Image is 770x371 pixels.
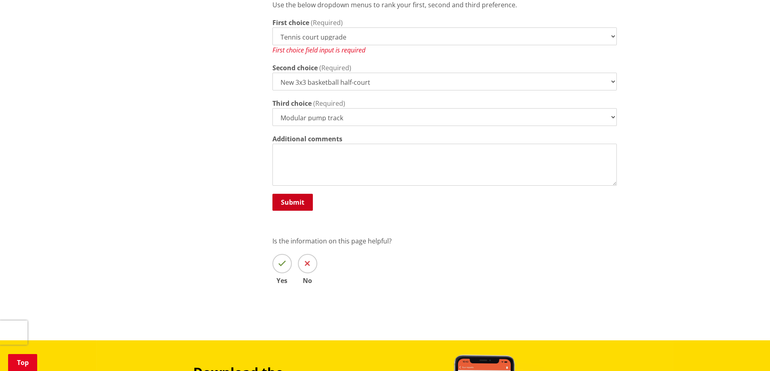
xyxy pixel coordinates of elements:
[272,99,312,108] label: Third choice
[272,18,309,27] label: First choice
[272,277,292,284] span: Yes
[272,45,617,55] div: First choice field input is required
[272,194,313,211] button: Submit
[733,337,762,366] iframe: Messenger Launcher
[272,134,342,144] label: Additional comments
[298,277,317,284] span: No
[272,63,318,73] label: Second choice
[311,18,343,27] span: (Required)
[319,63,351,72] span: (Required)
[272,236,617,246] p: Is the information on this page helpful?
[8,354,37,371] a: Top
[313,99,345,108] span: (Required)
